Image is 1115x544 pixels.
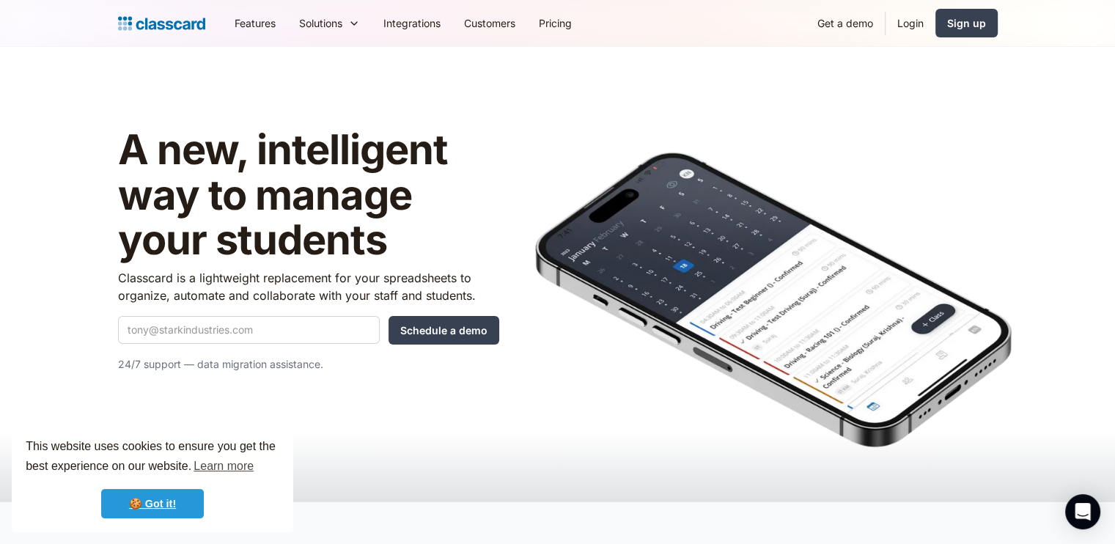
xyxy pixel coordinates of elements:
p: Classcard is a lightweight replacement for your spreadsheets to organize, automate and collaborat... [118,269,499,304]
div: Solutions [299,15,342,31]
a: Integrations [372,7,452,40]
a: dismiss cookie message [101,489,204,518]
a: Get a demo [806,7,885,40]
span: This website uses cookies to ensure you get the best experience on our website. [26,438,279,477]
div: Sign up [947,15,986,31]
input: tony@starkindustries.com [118,316,380,344]
div: cookieconsent [12,424,293,532]
a: learn more about cookies [191,455,256,477]
a: home [118,13,205,34]
p: 24/7 support — data migration assistance. [118,356,499,373]
a: Sign up [935,9,998,37]
div: Solutions [287,7,372,40]
div: Open Intercom Messenger [1065,494,1100,529]
a: Customers [452,7,527,40]
h1: A new, intelligent way to manage your students [118,128,499,263]
a: Features [223,7,287,40]
a: Login [886,7,935,40]
input: Schedule a demo [389,316,499,345]
form: Quick Demo Form [118,316,499,345]
a: Pricing [527,7,584,40]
